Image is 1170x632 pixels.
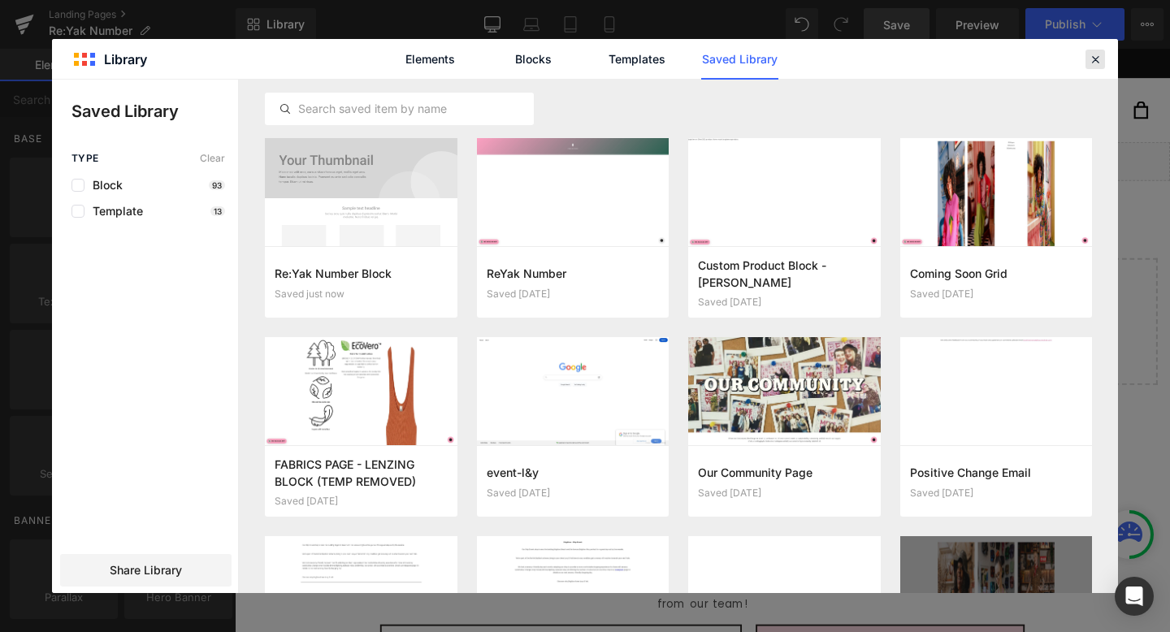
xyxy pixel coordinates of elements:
[153,49,232,80] summary: Stores
[910,464,1083,481] h3: Positive Change Email
[910,288,1083,300] div: Saved [DATE]
[16,41,65,89] img: Lucy & Yak
[41,553,942,594] p: Sign up to receive our emails and be the first to hear about new product launches, events & behin...
[71,153,99,164] span: Type
[232,49,339,80] summary: Community
[698,297,871,308] div: Saved [DATE]
[275,456,448,489] h3: FABRICS PAGE - LENZING BLOCK (TEMP REMOVED)
[598,39,675,80] a: Templates
[39,304,944,315] p: or Drag & Drop elements from left sidebar
[910,487,1083,499] div: Saved [DATE]
[97,58,131,70] span: Shop
[339,258,485,291] a: Explore Blocks
[487,487,660,499] div: Saved [DATE]
[88,49,153,80] summary: Shop
[698,464,871,481] h3: Our Community Page
[698,487,871,499] div: Saved [DATE]
[487,265,660,282] h3: ReYak Number
[701,39,778,80] a: Saved Library
[266,99,533,119] input: Search saved item by name
[84,179,123,192] span: Block
[910,265,1083,282] h3: Coming Soon Grid
[71,99,238,123] p: Saved Library
[348,58,446,70] span: Sustainability
[275,288,448,300] div: Saved just now
[478,58,562,70] span: Last Chance
[11,34,71,95] a: Lucy & Yak
[392,39,469,80] a: Elements
[487,464,660,481] h3: event-l&y
[210,206,225,216] p: 13
[162,58,210,70] span: Stores
[698,257,871,290] h3: Custom Product Block - [PERSON_NAME]
[209,180,225,190] p: 93
[84,205,143,218] span: Template
[495,39,572,80] a: Blocks
[338,49,468,80] summary: Sustainability
[110,562,182,578] span: Share Library
[275,496,448,507] div: Saved [DATE]
[498,258,644,291] a: Add Single Section
[468,49,572,80] a: Last Chance
[827,47,863,83] summary: Search
[275,265,448,282] h3: Re:Yak Number Block
[487,288,660,300] div: Saved [DATE]
[241,58,317,70] span: Community
[200,153,225,164] span: Clear
[1115,577,1154,616] div: Open Intercom Messenger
